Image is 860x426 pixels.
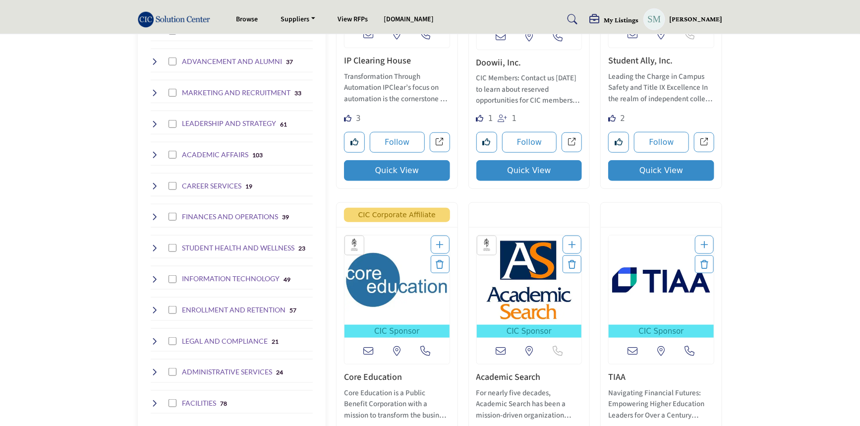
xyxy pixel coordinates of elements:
[476,132,497,153] button: Like listing
[169,399,176,407] input: Select FACILITIES checkbox
[182,398,216,408] h4: FACILITIES: Campus infrastructure, maintenance systems, and physical plant management solutions f...
[182,274,280,284] h4: INFORMATION TECHNOLOGY: Technology infrastructure, software solutions, and digital transformation...
[344,236,450,325] img: Core Education
[344,208,450,222] span: CIC Corporate Affiliate
[344,56,450,66] h3: IP Clearing House
[476,115,484,122] i: Like
[608,115,616,122] i: Likes
[182,57,282,66] h4: ADVANCEMENT AND ALUMNI: Donor management, fundraising solutions, and alumni engagement platforms ...
[476,372,582,383] h3: Academic Search
[344,115,351,122] i: Likes
[284,275,290,284] div: 49 Results For INFORMATION TECHNOLOGY
[347,239,361,252] img: ACCU Sponsors Badge Icon
[282,212,289,221] div: 39 Results For FINANCES AND OPERATIONS
[169,213,176,221] input: Select FINANCES AND OPERATIONS checkbox
[589,14,638,26] div: My Listings
[344,236,450,338] a: Open Listing in new tab
[562,132,582,153] a: Open doowii in new tab
[344,371,402,383] a: Core Education
[182,336,268,346] h4: LEGAL AND COMPLIANCE: Regulatory compliance, risk management, and legal support services for educ...
[643,8,665,30] button: Show hide supplier dropdown
[182,88,290,98] h4: MARKETING AND RECRUITMENT: Brand development, digital marketing, and student recruitment campaign...
[182,243,294,253] h4: STUDENT HEALTH AND WELLNESS: Mental health resources, medical services, and wellness program solu...
[488,114,493,123] span: 1
[169,337,176,345] input: Select LEGAL AND COMPLIANCE checkbox
[608,69,714,105] a: Leading the Charge in Campus Safety and Title IX Excellence In the realm of independent college l...
[169,182,176,190] input: Select CAREER SERVICES checkbox
[298,243,305,252] div: 23 Results For STUDENT HEALTH AND WELLNESS
[608,388,714,422] p: Navigating Financial Futures: Empowering Higher Education Leaders for Over a Century Founded on a...
[609,236,714,338] a: Open Listing in new tab
[477,236,582,338] a: Open Listing in new tab
[169,368,176,376] input: Select ADMINISTRATIVE SERVICES checkbox
[608,71,714,105] p: Leading the Charge in Campus Safety and Title IX Excellence In the realm of independent college l...
[608,55,673,67] a: Student Ally, Inc.
[289,307,296,314] b: 57
[220,399,227,408] div: 78 Results For FACILITIES
[356,114,361,123] span: 3
[700,239,708,251] a: Add To List
[286,57,293,66] div: 37 Results For ADVANCEMENT AND ALUMNI
[604,15,638,24] h5: My Listings
[384,14,434,24] a: [DOMAIN_NAME]
[568,239,576,251] a: Add To List
[169,275,176,283] input: Select INFORMATION TECHNOLOGY checkbox
[236,14,258,24] a: Browse
[252,150,263,159] div: 103 Results For ACADEMIC AFFAIRS
[280,120,287,128] div: 61 Results For LEADERSHIP AND STRATEGY
[608,371,626,383] a: TIAA
[272,337,279,346] div: 21 Results For LEGAL AND COMPLIANCE
[276,367,283,376] div: 24 Results For ADMINISTRATIVE SERVICES
[182,119,276,128] h4: LEADERSHIP AND STRATEGY: Institutional effectiveness, strategic planning, and leadership developm...
[479,326,580,337] span: CIC Sponsor
[609,236,714,325] img: TIAA
[344,71,450,105] p: Transformation Through Automation IPClear’s focus on automation is the cornerstone of its approac...
[182,367,272,377] h4: ADMINISTRATIVE SERVICES: Comprehensive administrative support systems and tools to streamline col...
[476,70,582,107] a: CIC Members: Contact us [DATE] to learn about reserved opportunities for CIC members! Doowii is a...
[512,114,517,123] span: 1
[344,160,450,181] button: Quick View
[344,55,411,67] a: IP Clearing House
[608,160,714,181] button: Quick View
[298,245,305,252] b: 23
[169,58,176,65] input: Select ADVANCEMENT AND ALUMNI checkbox
[608,372,714,383] h3: TIAA
[272,338,279,345] b: 21
[182,212,278,222] h4: FINANCES AND OPERATIONS: Financial management, budgeting tools, and operational efficiency soluti...
[344,388,450,422] p: Core Education is a Public Benefit Corporation with a mission to transform the business model of ...
[370,132,425,153] button: Follow
[476,58,582,68] h3: Doowii, Inc.
[476,385,582,422] a: For nearly five decades, Academic Search has been a mission-driven organization dedicated to expa...
[338,14,368,24] a: View RFPs
[182,305,286,315] h4: ENROLLMENT AND RETENTION: Student recruitment, enrollment management, and retention strategy solu...
[344,385,450,422] a: Core Education is a Public Benefit Corporation with a mission to transform the business model of ...
[169,151,176,159] input: Select ACADEMIC AFFAIRS checkbox
[694,132,714,153] a: Open student-ally in new tab
[289,305,296,314] div: 57 Results For ENROLLMENT AND RETENTION
[477,236,582,325] img: Academic Search
[220,400,227,407] b: 78
[169,120,176,128] input: Select LEADERSHIP AND STRATEGY checkbox
[276,369,283,376] b: 24
[294,88,301,97] div: 33 Results For MARKETING AND RECRUITMENT
[169,244,176,252] input: Select STUDENT HEALTH AND WELLNESS checkbox
[294,90,301,97] b: 33
[634,132,689,153] button: Follow
[502,132,557,153] button: Follow
[669,14,722,24] h5: [PERSON_NAME]
[138,11,215,28] img: Site Logo
[274,12,322,26] a: Suppliers
[344,132,365,153] button: Like listing
[245,182,252,190] div: 19 Results For CAREER SERVICES
[476,371,541,383] a: Academic Search
[169,306,176,314] input: Select ENROLLMENT AND RETENTION checkbox
[476,388,582,422] p: For nearly five decades, Academic Search has been a mission-driven organization dedicated to expa...
[182,150,248,160] h4: ACADEMIC AFFAIRS: Academic program development, faculty resources, and curriculum enhancement sol...
[608,385,714,422] a: Navigating Financial Futures: Empowering Higher Education Leaders for Over a Century Founded on a...
[608,56,714,66] h3: Student Ally, Inc.
[252,152,263,159] b: 103
[282,214,289,221] b: 39
[346,326,448,337] span: CIC Sponsor
[476,57,521,69] a: Doowii, Inc.
[480,239,494,252] img: ACCU Sponsors Badge Icon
